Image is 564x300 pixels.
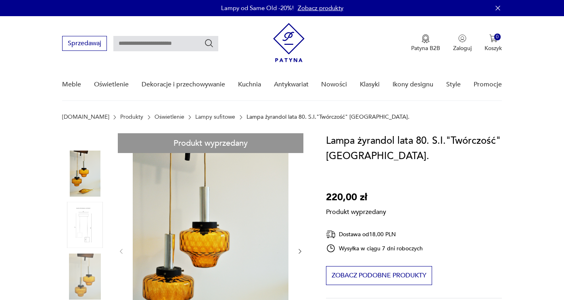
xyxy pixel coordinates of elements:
[422,34,430,43] img: Ikona medalu
[274,69,309,100] a: Antykwariat
[246,114,409,120] p: Lampa żyrandol lata 80. S.I."Twórczość" [GEOGRAPHIC_DATA].
[360,69,380,100] a: Klasyki
[326,229,336,239] img: Ikona dostawy
[326,243,423,253] div: Wysyłka w ciągu 7 dni roboczych
[142,69,225,100] a: Dekoracje i przechowywanie
[326,133,502,164] h1: Lampa żyrandol lata 80. S.I."Twórczość" [GEOGRAPHIC_DATA].
[62,114,109,120] a: [DOMAIN_NAME]
[453,34,472,52] button: Zaloguj
[494,34,501,40] div: 0
[62,41,107,47] a: Sprzedawaj
[94,69,129,100] a: Oświetlenie
[273,23,305,62] img: Patyna - sklep z meblami i dekoracjami vintage
[195,114,235,120] a: Lampy sufitowe
[326,205,386,216] p: Produkt wyprzedany
[411,44,440,52] p: Patyna B2B
[326,190,386,205] p: 220,00 zł
[120,114,143,120] a: Produkty
[474,69,502,100] a: Promocje
[453,44,472,52] p: Zaloguj
[62,69,81,100] a: Meble
[238,69,261,100] a: Kuchnia
[326,266,432,285] button: Zobacz podobne produkty
[489,34,497,42] img: Ikona koszyka
[411,34,440,52] a: Ikona medaluPatyna B2B
[458,34,466,42] img: Ikonka użytkownika
[485,34,502,52] button: 0Koszyk
[411,34,440,52] button: Patyna B2B
[393,69,433,100] a: Ikony designu
[321,69,347,100] a: Nowości
[62,36,107,51] button: Sprzedawaj
[221,4,294,12] p: Lampy od Same Old -20%!
[204,38,214,48] button: Szukaj
[446,69,461,100] a: Style
[155,114,184,120] a: Oświetlenie
[298,4,343,12] a: Zobacz produkty
[326,229,423,239] div: Dostawa od 18,00 PLN
[485,44,502,52] p: Koszyk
